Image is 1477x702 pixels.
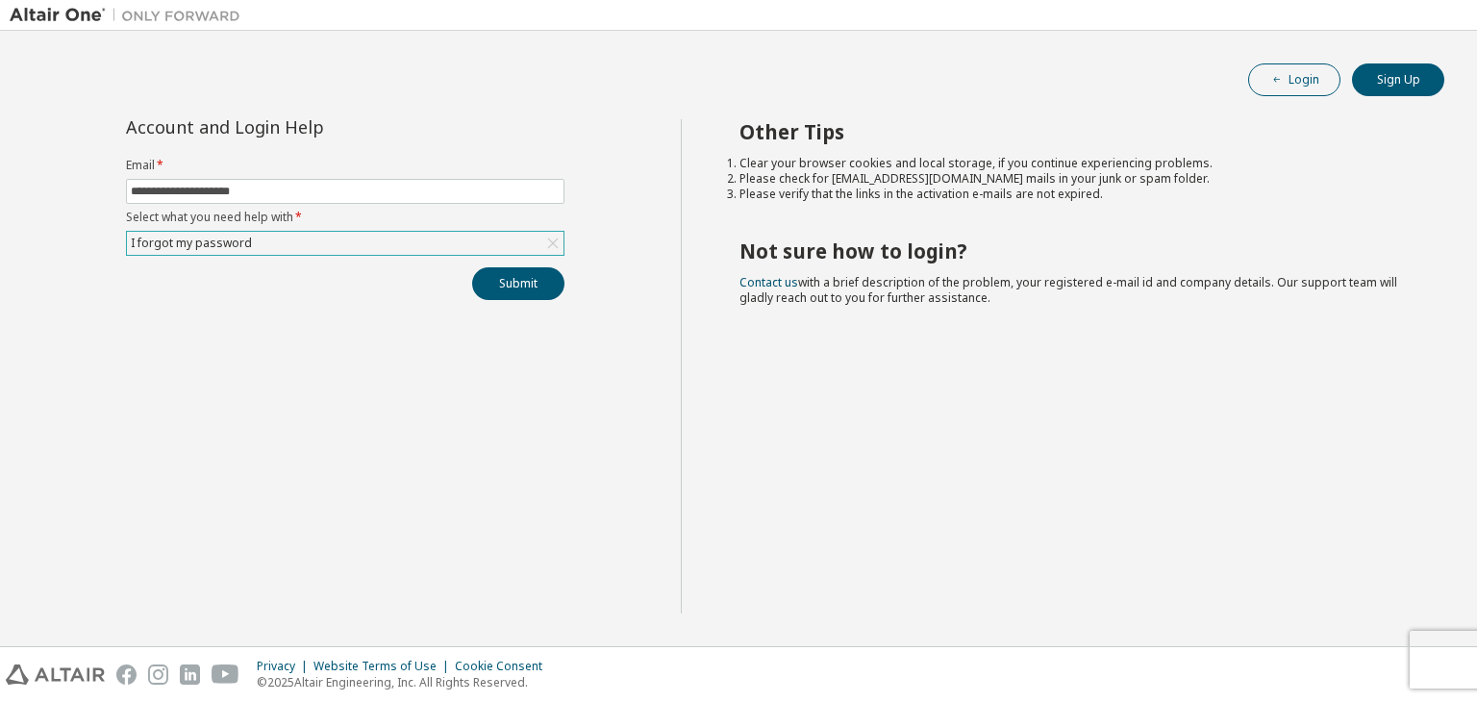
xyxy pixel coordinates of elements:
button: Login [1248,63,1340,96]
div: I forgot my password [128,233,255,254]
a: Contact us [739,274,798,290]
img: Altair One [10,6,250,25]
img: linkedin.svg [180,664,200,685]
button: Submit [472,267,564,300]
h2: Not sure how to login? [739,238,1411,263]
button: Sign Up [1352,63,1444,96]
div: I forgot my password [127,232,563,255]
label: Select what you need help with [126,210,564,225]
img: altair_logo.svg [6,664,105,685]
div: Account and Login Help [126,119,477,135]
span: with a brief description of the problem, your registered e-mail id and company details. Our suppo... [739,274,1397,306]
li: Please verify that the links in the activation e-mails are not expired. [739,187,1411,202]
li: Please check for [EMAIL_ADDRESS][DOMAIN_NAME] mails in your junk or spam folder. [739,171,1411,187]
h2: Other Tips [739,119,1411,144]
div: Cookie Consent [455,659,554,674]
p: © 2025 Altair Engineering, Inc. All Rights Reserved. [257,674,554,690]
div: Website Terms of Use [313,659,455,674]
li: Clear your browser cookies and local storage, if you continue experiencing problems. [739,156,1411,171]
label: Email [126,158,564,173]
div: Privacy [257,659,313,674]
img: instagram.svg [148,664,168,685]
img: youtube.svg [212,664,239,685]
img: facebook.svg [116,664,137,685]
